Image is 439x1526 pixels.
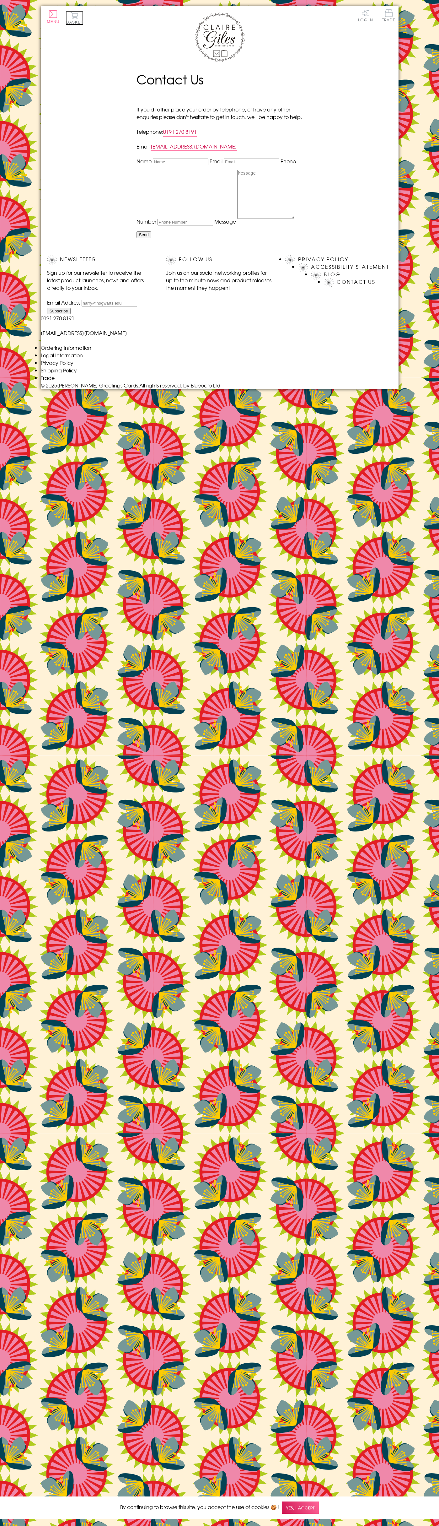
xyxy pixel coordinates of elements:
[137,231,151,238] input: Send
[47,10,60,24] button: Menu
[158,219,213,225] input: Phone Number
[41,351,83,359] a: Legal Information
[41,366,77,374] a: Shipping Policy
[195,13,245,62] img: Claire Giles Greetings Cards
[337,278,375,285] a: Contact Us
[41,359,73,366] a: Privacy Policy
[66,11,83,25] button: Basket
[137,143,303,150] p: Email:
[47,299,80,306] label: Email Address
[324,270,340,278] a: Blog
[41,329,127,337] a: [EMAIL_ADDRESS][DOMAIN_NAME]
[166,255,273,265] h2: Follow Us
[139,381,182,389] span: All rights reserved.
[358,9,373,22] a: Log In
[153,159,208,165] input: Name
[41,314,74,322] a: 0191 270 8191
[163,128,197,137] a: 0191 270 8191
[166,269,273,291] p: Join us on our social networking profiles for up to the minute news and product releases the mome...
[311,263,389,270] a: Accessibility Statement
[82,300,137,306] input: harry@hogwarts.edu
[41,381,399,389] p: © 2025 .
[47,255,154,265] h2: Newsletter
[183,381,220,389] a: by Blueocto Ltd
[41,374,55,381] a: Trade
[137,157,152,165] label: Name
[137,106,302,121] span: If you'd rather place your order by telephone, or have any other enquiries please don't hesitate ...
[47,269,154,291] p: Sign up for our newsletter to receive the latest product launches, news and offers directly to yo...
[47,308,71,314] input: Subscribe
[57,381,138,389] a: [PERSON_NAME] Greetings Cards
[382,9,395,22] span: Trade
[214,218,236,225] label: Message
[41,344,91,351] a: Ordering Information
[47,19,60,24] span: Menu
[282,1502,319,1514] span: Yes, I accept
[224,159,279,165] input: Email
[137,128,163,135] span: Telephone:
[298,255,348,263] a: Privacy Policy
[137,157,296,225] label: Phone Number
[210,157,222,165] label: Email
[382,9,395,23] a: Trade
[137,70,303,89] h1: Contact Us
[151,143,237,151] a: [EMAIL_ADDRESS][DOMAIN_NAME]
